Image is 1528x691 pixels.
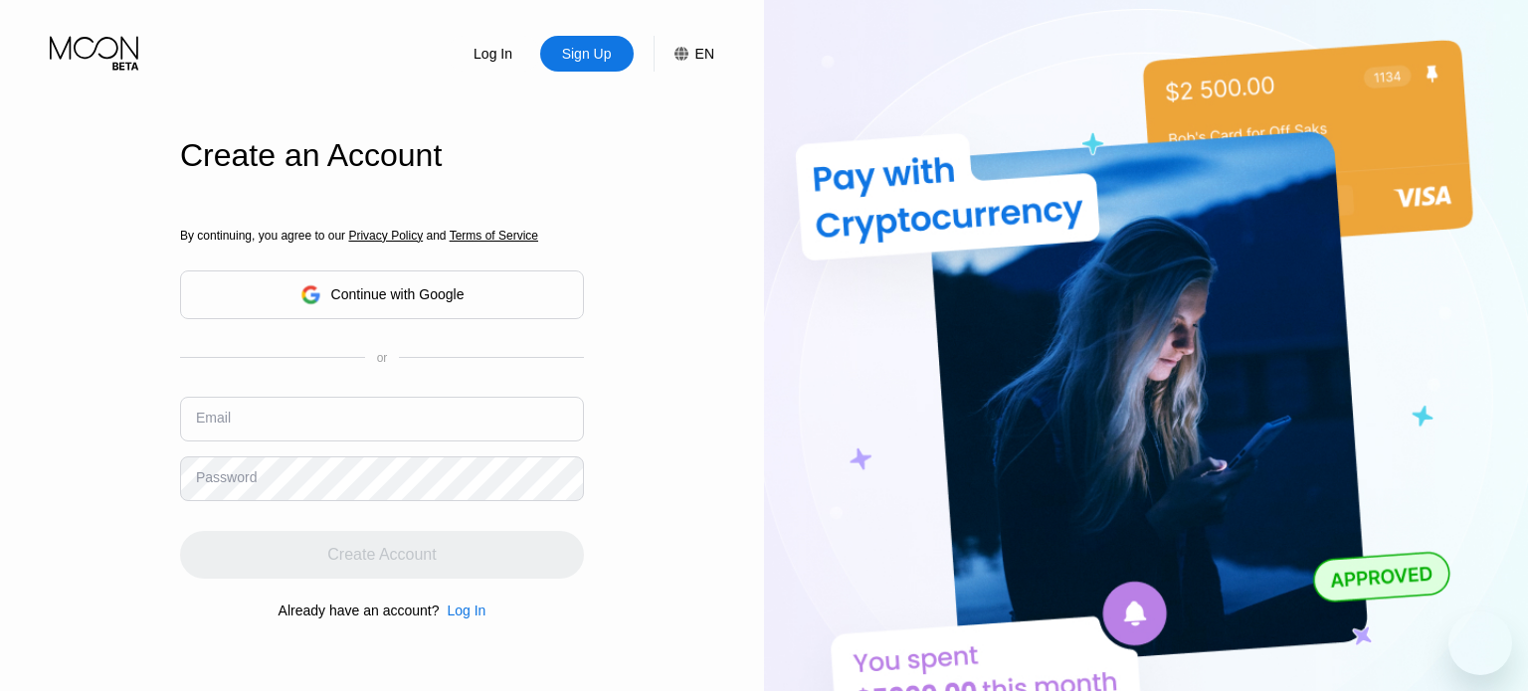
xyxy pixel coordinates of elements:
div: Log In [439,603,485,618]
iframe: Button to launch messaging window [1448,611,1512,675]
div: or [377,351,388,365]
span: Terms of Service [450,229,538,243]
div: Continue with Google [180,270,584,319]
div: Log In [472,44,514,64]
div: Email [196,410,231,426]
span: Privacy Policy [348,229,423,243]
div: Password [196,469,257,485]
div: EN [695,46,714,62]
div: Create an Account [180,137,584,174]
div: Log In [447,36,540,72]
div: By continuing, you agree to our [180,229,584,243]
div: Continue with Google [331,286,465,302]
div: Sign Up [560,44,614,64]
div: Sign Up [540,36,634,72]
span: and [423,229,450,243]
div: EN [654,36,714,72]
div: Already have an account? [279,603,440,618]
div: Log In [447,603,485,618]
